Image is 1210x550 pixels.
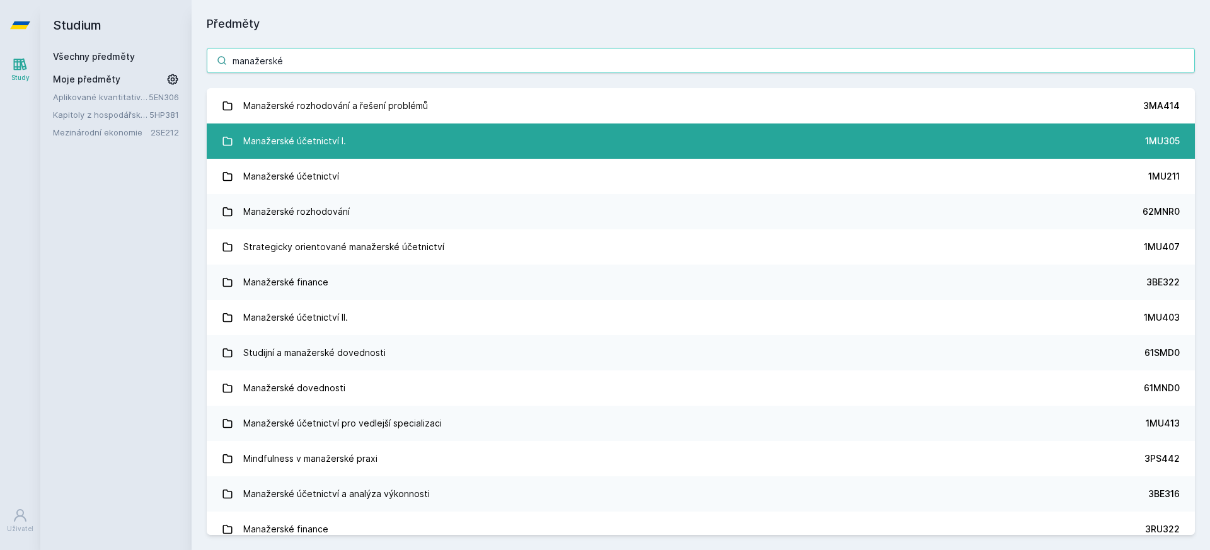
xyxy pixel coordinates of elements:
[243,270,328,295] div: Manažerské finance
[53,108,149,121] a: Kapitoly z hospodářské politiky
[207,194,1195,229] a: Manažerské rozhodování 62MNR0
[1146,417,1180,430] div: 1MU413
[207,123,1195,159] a: Manažerské účetnictví I. 1MU305
[1143,100,1180,112] div: 3MA414
[151,127,179,137] a: 2SE212
[207,335,1195,370] a: Studijní a manažerské dovednosti 61SMD0
[207,406,1195,441] a: Manažerské účetnictví pro vedlejší specializaci 1MU413
[1146,276,1180,289] div: 3BE322
[1144,241,1180,253] div: 1MU407
[243,234,444,260] div: Strategicky orientované manažerské účetnictví
[207,48,1195,73] input: Název nebo ident předmětu…
[243,446,377,471] div: Mindfulness v manažerské praxi
[53,73,120,86] span: Moje předměty
[207,441,1195,476] a: Mindfulness v manažerské praxi 3PS442
[1144,382,1180,394] div: 61MND0
[243,199,350,224] div: Manažerské rozhodování
[243,340,386,365] div: Studijní a manažerské dovednosti
[207,476,1195,512] a: Manažerské účetnictví a analýza výkonnosti 3BE316
[1145,523,1180,536] div: 3RU322
[243,164,339,189] div: Manažerské účetnictví
[243,375,345,401] div: Manažerské dovednosti
[207,15,1195,33] h1: Předměty
[11,73,30,83] div: Study
[1144,311,1180,324] div: 1MU403
[53,91,149,103] a: Aplikované kvantitativní metody I
[207,159,1195,194] a: Manažerské účetnictví 1MU211
[3,501,38,540] a: Uživatel
[243,305,348,330] div: Manažerské účetnictví II.
[3,50,38,89] a: Study
[149,110,179,120] a: 5HP381
[243,517,328,542] div: Manažerské finance
[1144,452,1180,465] div: 3PS442
[243,93,428,118] div: Manažerské rozhodování a řešení problémů
[207,265,1195,300] a: Manažerské finance 3BE322
[207,512,1195,547] a: Manažerské finance 3RU322
[53,51,135,62] a: Všechny předměty
[1145,135,1180,147] div: 1MU305
[1144,347,1180,359] div: 61SMD0
[1148,170,1180,183] div: 1MU211
[1148,488,1180,500] div: 3BE316
[207,88,1195,123] a: Manažerské rozhodování a řešení problémů 3MA414
[207,300,1195,335] a: Manažerské účetnictví II. 1MU403
[243,481,430,507] div: Manažerské účetnictví a analýza výkonnosti
[1143,205,1180,218] div: 62MNR0
[7,524,33,534] div: Uživatel
[207,229,1195,265] a: Strategicky orientované manažerské účetnictví 1MU407
[207,370,1195,406] a: Manažerské dovednosti 61MND0
[149,92,179,102] a: 5EN306
[53,126,151,139] a: Mezinárodní ekonomie
[243,129,346,154] div: Manažerské účetnictví I.
[243,411,442,436] div: Manažerské účetnictví pro vedlejší specializaci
